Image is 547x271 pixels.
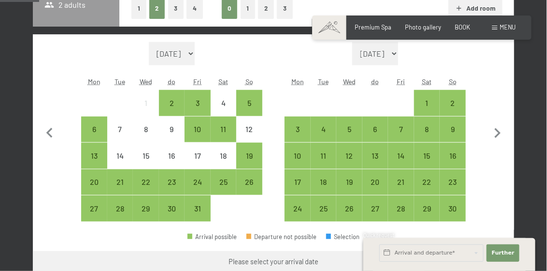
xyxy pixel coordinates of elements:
div: Anreise möglich [285,143,311,169]
font: 21 [398,177,405,186]
font: 20 [90,177,99,186]
div: Tue Nov 18 2025 [311,169,337,196]
div: Thu Nov 27 2025 [362,196,389,222]
abbr: Monday [88,77,101,86]
font: 28 [116,204,124,213]
div: Anreise möglich [440,143,466,169]
div: Fri Nov 07 2025 [388,117,414,143]
font: Departure not possible [254,233,317,241]
div: Wed Oct 01 2025 [133,90,159,116]
a: BOOK [455,23,471,31]
font: 13 [372,151,379,160]
abbr: Sunday [449,77,457,86]
font: Fri [193,77,202,86]
div: Anreise möglich [185,90,211,116]
div: Thu Oct 23 2025 [159,169,185,196]
abbr: Thursday [372,77,379,86]
font: 2 [264,4,268,12]
font: 14 [116,151,124,160]
div: Anreise möglich [440,169,466,196]
div: Arrival not possible [133,90,159,116]
font: do [168,77,175,86]
font: 19 [246,151,253,160]
div: Thu Nov 20 2025 [362,169,389,196]
font: 7 [118,124,122,134]
div: Anreise möglich [211,117,237,143]
div: Arrival not possible [236,117,262,143]
div: Sun Nov 23 2025 [440,169,466,196]
div: Anreise möglich [388,196,414,222]
font: 5 [347,124,351,134]
font: 15 [143,151,149,160]
abbr: Wednesday [140,77,152,86]
font: 5 [247,98,251,107]
font: 16 [449,151,456,160]
font: 4 [321,124,326,134]
button: Next month [488,42,508,222]
div: Tue Nov 25 2025 [311,196,337,222]
div: Sat Nov 29 2025 [414,196,440,222]
div: Fri Oct 03 2025 [185,90,211,116]
div: Sat Nov 08 2025 [414,117,440,143]
div: Arrival not possible [211,90,237,116]
div: Fri Nov 21 2025 [388,169,414,196]
font: Add room [467,4,496,12]
font: So [449,77,457,86]
font: 1 [426,98,429,107]
div: Anreise möglich [285,117,311,143]
div: Anreise möglich [185,117,211,143]
font: do [372,77,379,86]
abbr: Saturday [218,77,228,86]
div: Mon Nov 10 2025 [285,143,311,169]
abbr: Tuesday [115,77,125,86]
font: Tue [115,77,125,86]
font: 0 [228,4,231,12]
div: Wed Nov 05 2025 [336,117,362,143]
font: 3 [296,124,300,134]
div: Anreise möglich [285,169,311,196]
font: 26 [345,204,354,213]
font: 23 [449,177,457,186]
font: Please select your arrival date [229,257,318,266]
div: Anreise möglich [362,169,389,196]
div: Sat Nov 22 2025 [414,169,440,196]
div: Tue Oct 07 2025 [107,117,133,143]
div: Anreise möglich [185,196,211,222]
div: Thu Nov 13 2025 [362,143,389,169]
font: 10 [194,124,201,134]
div: Wed Nov 19 2025 [336,169,362,196]
div: Sun Nov 09 2025 [440,117,466,143]
div: Fri Nov 28 2025 [388,196,414,222]
font: 11 [220,124,226,134]
font: Quick request [363,232,394,238]
div: Anreise möglich [336,169,362,196]
div: Mon Oct 06 2025 [81,117,107,143]
div: Anreise möglich [211,169,237,196]
font: 22 [423,177,432,186]
div: Arrival not possible [159,117,185,143]
font: 7 [399,124,403,134]
div: Anreise möglich [159,90,185,116]
font: 3 [174,4,177,12]
div: Fri Nov 14 2025 [388,143,414,169]
div: Anreise möglich [311,169,337,196]
font: Premium Spa [355,23,392,31]
font: 26 [245,177,253,186]
font: 29 [423,204,431,213]
font: 8 [425,124,429,134]
font: Photo gallery [405,23,442,31]
font: 24 [293,204,302,213]
font: 9 [170,124,173,134]
div: Anreise möglich [362,143,389,169]
font: 25 [319,204,328,213]
div: Anreise möglich [440,196,466,222]
font: 15 [424,151,431,160]
font: 2 [170,98,174,107]
div: Sun Nov 16 2025 [440,143,466,169]
div: Anreise möglich [159,196,185,222]
div: Anreise möglich [133,196,159,222]
div: Anreise möglich [159,169,185,196]
font: Mon [291,77,304,86]
div: Sat Oct 11 2025 [211,117,237,143]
